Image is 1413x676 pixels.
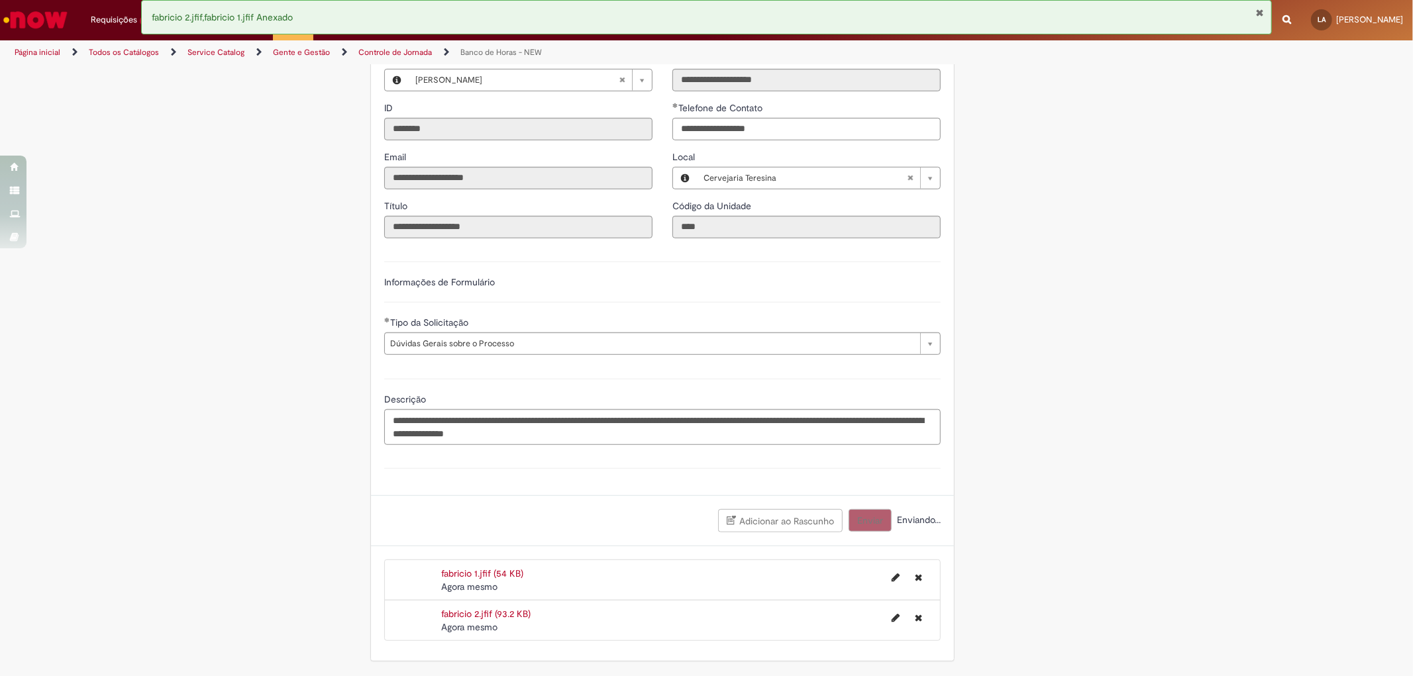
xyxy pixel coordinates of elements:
a: Página inicial [15,47,60,58]
label: Informações de Formulário [384,276,495,288]
textarea: Descrição [384,409,941,445]
input: Telefone de Contato [672,118,941,140]
a: Service Catalog [187,47,244,58]
time: 30/09/2025 10:39:14 [441,621,497,633]
span: Local [672,151,698,163]
label: Somente leitura - Código da Unidade [672,199,754,213]
label: Somente leitura - ID [384,101,395,115]
input: Título [384,216,653,238]
span: LA [1318,15,1326,24]
span: [PERSON_NAME] [1336,14,1403,25]
button: Editar nome de arquivo fabricio 2.jfif [884,607,908,628]
span: fabricio 2.jfif,fabricio 1.jfif Anexado [152,11,293,23]
label: Somente leitura - Email [384,150,409,164]
span: 3 [140,15,151,26]
a: Banco de Horas - NEW [460,47,542,58]
input: Email [384,167,653,189]
span: Somente leitura - Código da Unidade [672,200,754,212]
span: Dúvidas Gerais sobre o Processo [390,333,914,354]
a: fabricio 2.jfif (93.2 KB) [441,608,531,620]
span: Requisições [91,13,137,26]
span: Cervejaria Teresina [704,168,907,189]
button: Editar nome de arquivo fabricio 1.jfif [884,567,908,588]
a: Gente e Gestão [273,47,330,58]
span: Obrigatório Preenchido [384,317,390,322]
label: Somente leitura - Título [384,199,410,213]
input: Departamento [672,69,941,91]
input: Código da Unidade [672,216,941,238]
a: Todos os Catálogos [89,47,159,58]
a: fabricio 1.jfif (54 KB) [441,567,523,579]
span: [PERSON_NAME] [415,70,619,91]
a: [PERSON_NAME]Limpar campo Favorecido [409,70,652,91]
ul: Trilhas de página [10,40,932,65]
a: Cervejaria TeresinaLimpar campo Local [697,168,940,189]
span: Somente leitura - ID [384,102,395,114]
abbr: Limpar campo Favorecido [612,70,632,91]
span: Obrigatório Preenchido [672,103,678,108]
time: 30/09/2025 10:39:15 [441,581,497,593]
a: Controle de Jornada [358,47,432,58]
input: ID [384,118,653,140]
span: Agora mesmo [441,621,497,633]
img: ServiceNow [1,7,70,33]
span: Tipo da Solicitação [390,316,471,328]
button: Excluir fabricio 2.jfif [907,607,930,628]
button: Local, Visualizar este registro Cervejaria Teresina [673,168,697,189]
span: Somente leitura - Email [384,151,409,163]
span: Somente leitura - Departamento [672,53,735,65]
button: Excluir fabricio 1.jfif [907,567,930,588]
button: Fechar Notificação [1256,7,1265,18]
span: Telefone de Contato [678,102,765,114]
span: Agora mesmo [441,581,497,593]
span: Somente leitura - Título [384,200,410,212]
span: Enviando... [894,514,941,526]
span: Descrição [384,393,429,405]
span: Necessários - Favorecido [390,53,439,65]
button: Favorecido, Visualizar este registro Leticia Vitoria Santos Alencar [385,70,409,91]
abbr: Limpar campo Local [900,168,920,189]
